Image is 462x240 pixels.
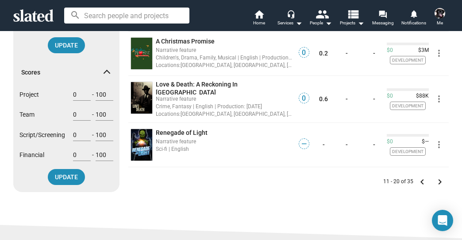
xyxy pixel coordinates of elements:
[156,37,293,69] a: A Christmas PromiseNarrative featureChildren's, Drama, Family, Musical | English | Production: [D...
[55,169,78,185] span: UPDATE
[390,56,426,64] span: Development
[131,129,152,161] img: undefined
[19,129,113,149] div: Script/Screening
[156,129,293,161] a: Renegade of LightNarrative featureSci-fi | English
[432,210,453,231] div: Open Intercom Messenger
[156,46,293,54] div: Narrative feature
[299,140,309,148] span: —
[323,18,334,28] mat-icon: arrow_drop_down
[19,88,113,108] div: Project
[323,141,325,148] a: -
[390,102,426,110] span: Development
[316,8,328,20] mat-icon: people
[156,145,293,153] div: Sci-fi | English
[64,8,189,24] input: Search people and projects
[156,129,208,136] span: Renegade of Light
[305,9,336,28] button: People
[156,81,238,96] span: Love & Death: A Reckoning In [GEOGRAPHIC_DATA]
[319,95,328,102] a: 0.6
[415,47,429,54] span: $3M
[401,18,426,28] span: Notifications
[156,110,293,118] div: [GEOGRAPHIC_DATA], [GEOGRAPHIC_DATA], [GEOGRAPHIC_DATA]
[73,149,113,169] div: -
[429,6,450,29] button: Sharon BruneauMe
[21,68,104,77] span: Scores
[387,138,393,146] span: $0
[156,38,215,45] span: A Christmas Promise
[55,37,78,53] span: UPDATE
[417,177,427,187] mat-icon: keyboard_arrow_left
[373,141,375,148] a: -
[156,102,293,110] div: Crime, Fantasy | English | Production: [DATE]
[156,94,293,103] div: Narrative feature
[373,50,375,57] a: -
[431,173,449,191] button: Next Page
[378,10,387,18] mat-icon: forum
[156,62,181,68] span: Locations:
[319,50,328,57] a: 0.2
[390,147,426,156] span: Development
[434,139,444,150] mat-icon: more_vert
[19,109,113,129] div: Team
[299,94,309,103] span: 0
[434,94,444,104] mat-icon: more_vert
[355,18,366,28] mat-icon: arrow_drop_down
[287,10,295,18] mat-icon: headset_mic
[254,9,264,20] mat-icon: home
[73,88,113,108] div: -
[346,141,348,148] a: -
[398,9,429,28] a: Notifications
[13,88,119,190] div: Scores
[73,109,113,129] div: -
[336,9,367,28] button: Projects
[156,61,293,69] div: [GEOGRAPHIC_DATA], [GEOGRAPHIC_DATA], [GEOGRAPHIC_DATA]
[435,177,445,187] mat-icon: keyboard_arrow_right
[156,53,293,62] div: Children's, Drama, Family, Musical | English | Production: [DATE]
[274,9,305,28] button: Services
[346,8,359,20] mat-icon: view_list
[131,38,152,69] img: undefined
[129,80,154,115] a: undefined
[156,111,181,117] span: Locations:
[129,127,154,162] a: undefined
[131,82,152,114] img: undefined
[299,98,309,105] a: 0
[340,18,364,28] span: Projects
[156,80,293,118] a: Love & Death: A Reckoning In [GEOGRAPHIC_DATA]Narrative featureCrime, Fantasy | English | Product...
[387,93,393,100] span: $0
[373,95,375,102] a: -
[367,9,398,28] a: Messaging
[299,48,309,57] span: 0
[387,47,393,54] span: $0
[383,178,413,185] span: 11 - 20 of 35
[299,52,309,59] a: 0
[277,18,302,28] div: Services
[413,173,431,191] button: Previous Page
[48,169,85,185] button: UPDATE
[418,138,429,146] span: $—
[310,18,332,28] div: People
[409,9,418,18] mat-icon: notifications
[293,18,304,28] mat-icon: arrow_drop_down
[19,149,113,169] div: Financial
[372,18,394,28] span: Messaging
[437,18,443,28] span: Me
[253,18,265,28] span: Home
[346,50,348,57] a: -
[412,93,429,100] span: $88K
[48,37,85,53] button: UPDATE
[434,48,444,59] mat-icon: more_vert
[129,36,154,71] a: undefined
[243,9,274,28] a: Home
[435,8,445,19] img: Sharon Bruneau
[346,95,348,102] a: -
[299,143,309,150] a: —
[73,129,113,149] div: -
[156,137,293,146] div: Narrative feature
[13,58,119,87] mat-expansion-panel-header: Scores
